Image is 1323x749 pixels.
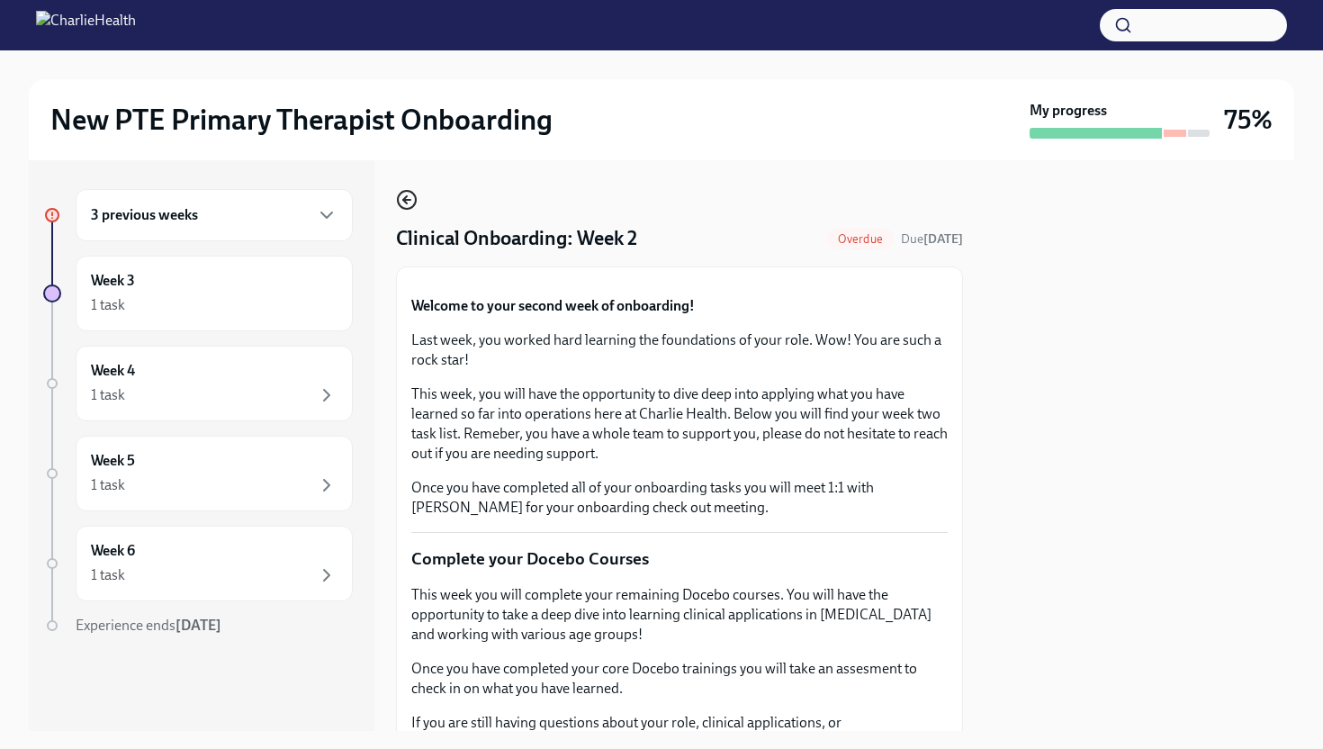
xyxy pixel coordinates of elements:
[91,541,135,561] h6: Week 6
[43,526,353,601] a: Week 61 task
[91,475,125,495] div: 1 task
[43,436,353,511] a: Week 51 task
[91,451,135,471] h6: Week 5
[901,231,963,247] span: Due
[411,585,948,645] p: This week you will complete your remaining Docebo courses. You will have the opportunity to take ...
[923,231,963,247] strong: [DATE]
[1030,101,1107,121] strong: My progress
[43,346,353,421] a: Week 41 task
[411,384,948,464] p: This week, you will have the opportunity to dive deep into applying what you have learned so far ...
[43,256,353,331] a: Week 31 task
[91,205,198,225] h6: 3 previous weeks
[411,297,695,314] strong: Welcome to your second week of onboarding!
[36,11,136,40] img: CharlieHealth
[175,617,221,634] strong: [DATE]
[411,659,948,699] p: Once you have completed your core Docebo trainings you will take an assesment to check in on what...
[396,225,637,252] h4: Clinical Onboarding: Week 2
[901,230,963,248] span: September 14th, 2025 09:00
[76,189,353,241] div: 3 previous weeks
[91,271,135,291] h6: Week 3
[411,330,948,370] p: Last week, you worked hard learning the foundations of your role. Wow! You are such a rock star!
[91,361,135,381] h6: Week 4
[411,547,948,571] p: Complete your Docebo Courses
[91,565,125,585] div: 1 task
[1224,104,1273,136] h3: 75%
[76,617,221,634] span: Experience ends
[91,385,125,405] div: 1 task
[411,478,948,518] p: Once you have completed all of your onboarding tasks you will meet 1:1 with [PERSON_NAME] for you...
[91,295,125,315] div: 1 task
[50,102,553,138] h2: New PTE Primary Therapist Onboarding
[827,232,894,246] span: Overdue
